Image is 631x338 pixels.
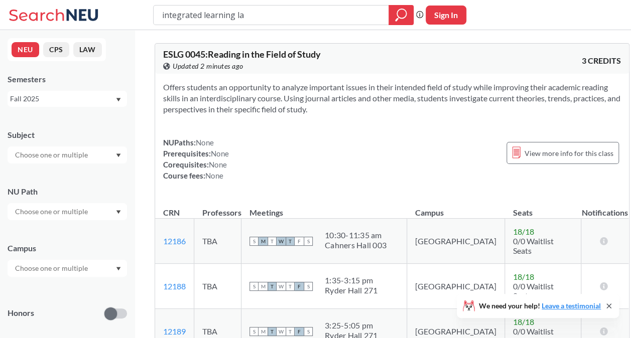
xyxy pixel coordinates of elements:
svg: Dropdown arrow [116,153,121,157]
div: CRN [163,207,180,218]
div: 10:30 - 11:35 am [325,230,387,240]
button: NEU [12,42,39,57]
span: S [304,237,313,246]
span: F [295,237,304,246]
span: T [286,237,295,246]
a: 12186 [163,236,186,246]
div: Dropdown arrow [8,203,127,220]
div: Fall 2025 [10,93,115,104]
span: S [304,327,313,336]
th: Professors [194,197,241,219]
span: 0/0 Waitlist Seats [513,281,554,300]
span: F [295,327,304,336]
div: magnifying glass [389,5,414,25]
span: 18 / 18 [513,227,534,236]
svg: Dropdown arrow [116,98,121,102]
button: CPS [43,42,69,57]
input: Class, professor, course number, "phrase" [161,7,382,24]
div: NU Path [8,186,127,197]
span: 18 / 18 [513,317,534,326]
input: Choose one or multiple [10,206,94,218]
span: 3 CREDITS [582,55,621,66]
span: ESLG 0045 : Reading in the Field of Study [163,49,321,60]
div: 1:35 - 3:15 pm [325,275,378,285]
div: Ryder Hall 271 [325,285,378,295]
div: Dropdown arrow [8,146,127,163]
span: View more info for this class [525,147,613,159]
section: Offers students an opportunity to analyze important issues in their intended field of study while... [163,82,621,115]
th: Meetings [241,197,407,219]
div: NUPaths: Prerequisites: Corequisites: Course fees: [163,137,229,181]
span: None [211,149,229,158]
span: T [268,327,277,336]
div: Semesters [8,74,127,85]
input: Choose one or multiple [10,149,94,161]
div: Cahners Hall 003 [325,240,387,250]
span: M [259,282,268,291]
th: Notifications [581,197,628,219]
p: Honors [8,307,34,319]
span: W [277,282,286,291]
svg: Dropdown arrow [116,267,121,271]
span: Updated 2 minutes ago [173,61,243,72]
th: Seats [505,197,581,219]
svg: Dropdown arrow [116,210,121,214]
span: M [259,327,268,336]
span: 0/0 Waitlist Seats [513,236,554,255]
span: S [249,282,259,291]
a: Leave a testimonial [542,301,601,310]
div: Campus [8,243,127,254]
button: LAW [73,42,102,57]
div: Subject [8,129,127,140]
span: W [277,327,286,336]
span: S [249,237,259,246]
a: 12188 [163,281,186,291]
span: We need your help! [479,302,601,309]
span: None [205,171,223,180]
button: Sign In [426,6,466,25]
span: W [277,237,286,246]
td: TBA [194,264,241,309]
div: Dropdown arrow [8,260,127,277]
span: T [268,282,277,291]
td: TBA [194,219,241,264]
th: Campus [407,197,505,219]
span: M [259,237,268,246]
td: [GEOGRAPHIC_DATA] [407,219,505,264]
span: None [209,160,227,169]
span: S [304,282,313,291]
span: F [295,282,304,291]
span: T [286,282,295,291]
svg: magnifying glass [395,8,407,22]
span: T [268,237,277,246]
span: 18 / 18 [513,272,534,281]
span: S [249,327,259,336]
div: 3:25 - 5:05 pm [325,320,378,330]
a: 12189 [163,326,186,336]
td: [GEOGRAPHIC_DATA] [407,264,505,309]
div: Fall 2025Dropdown arrow [8,91,127,107]
span: None [196,138,214,147]
input: Choose one or multiple [10,262,94,274]
span: T [286,327,295,336]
